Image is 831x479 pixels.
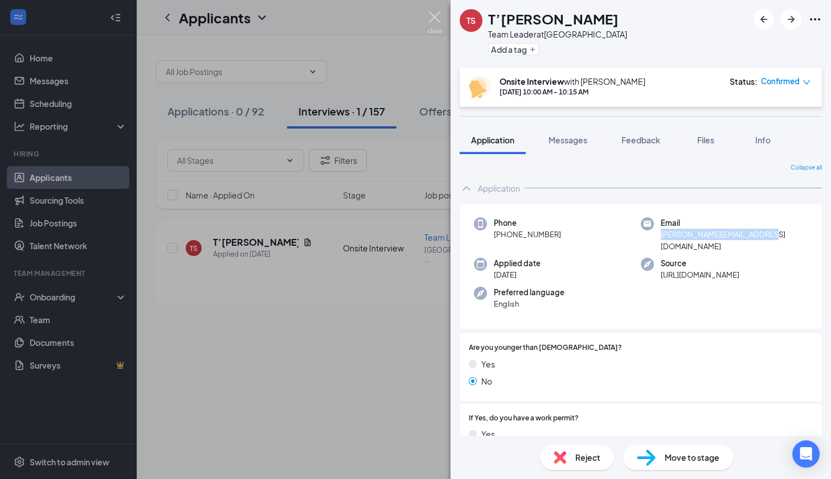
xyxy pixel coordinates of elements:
span: No [481,375,492,387]
span: Move to stage [665,451,719,464]
span: Info [755,135,771,145]
span: Messages [548,135,587,145]
span: Files [697,135,714,145]
div: Status : [730,76,758,87]
span: Applied date [494,258,541,269]
span: [PERSON_NAME][EMAIL_ADDRESS][DOMAIN_NAME] [661,229,808,252]
span: Preferred language [494,287,564,298]
span: Yes [481,358,495,370]
h1: T’[PERSON_NAME] [488,9,619,28]
span: English [494,298,564,309]
span: [URL][DOMAIN_NAME] [661,269,739,280]
svg: ArrowRight [784,13,798,26]
span: Application [471,135,514,145]
svg: Plus [529,46,536,53]
div: Team Leader at [GEOGRAPHIC_DATA] [488,28,627,40]
svg: Ellipses [808,13,822,26]
span: [PHONE_NUMBER] [494,229,561,240]
span: Are you younger than [DEMOGRAPHIC_DATA]? [469,342,622,353]
svg: ChevronUp [460,181,473,195]
button: ArrowRight [781,9,801,30]
span: Email [661,217,808,229]
b: Onsite Interview [500,76,564,86]
span: Collapse all [791,163,822,172]
span: Feedback [621,135,660,145]
span: Source [661,258,739,269]
span: Yes [481,428,495,440]
svg: ArrowLeftNew [757,13,771,26]
button: ArrowLeftNew [754,9,774,30]
div: with [PERSON_NAME] [500,76,645,87]
span: Phone [494,217,561,229]
div: TS [466,15,476,26]
span: down [803,79,810,86]
div: Application [478,183,520,194]
button: PlusAdd a tag [488,43,539,55]
div: [DATE] 10:00 AM - 10:15 AM [500,87,645,97]
span: Reject [575,451,600,464]
div: Open Intercom Messenger [792,440,820,468]
span: Confirmed [761,76,800,87]
span: [DATE] [494,269,541,280]
span: If Yes, do you have a work permit? [469,413,579,424]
